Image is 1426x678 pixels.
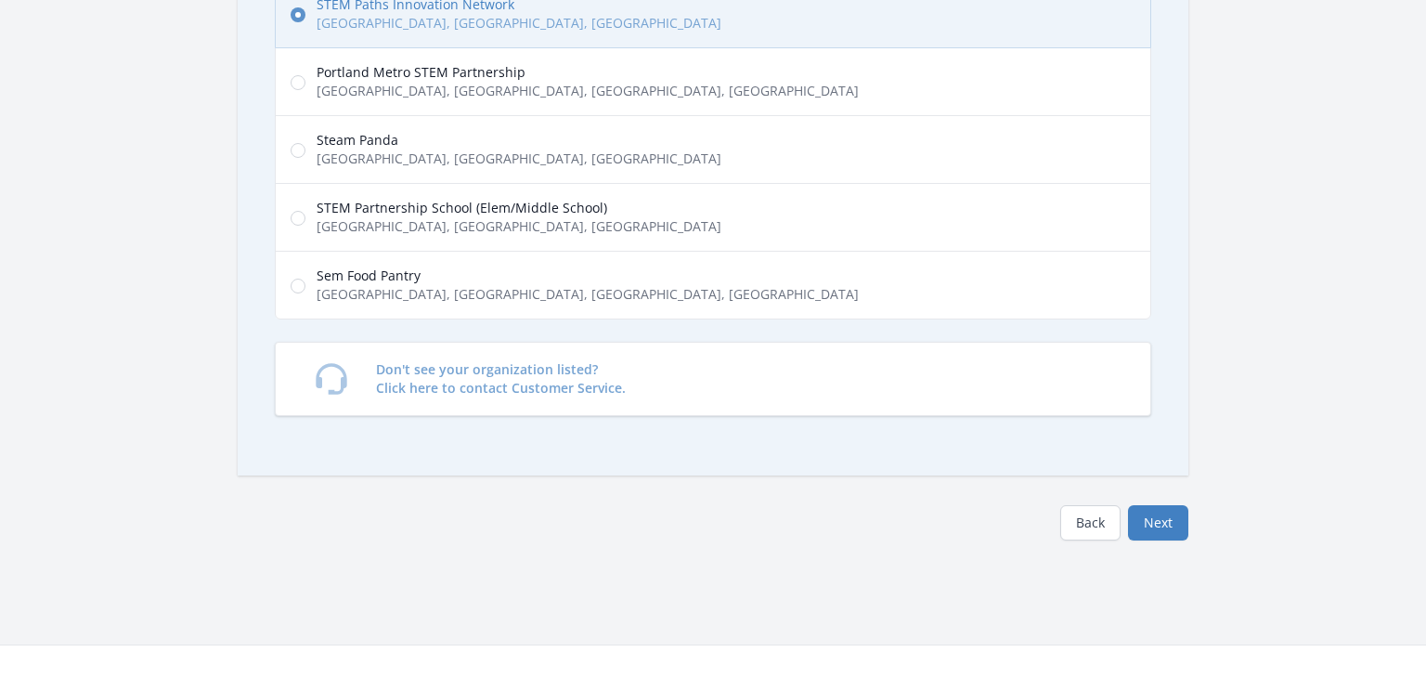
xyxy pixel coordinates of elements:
[317,217,721,236] span: [GEOGRAPHIC_DATA], [GEOGRAPHIC_DATA], [GEOGRAPHIC_DATA]
[291,211,305,226] input: STEM Partnership School (Elem/Middle School) [GEOGRAPHIC_DATA], [GEOGRAPHIC_DATA], [GEOGRAPHIC_DATA]
[275,342,1151,416] a: Don't see your organization listed?Click here to contact Customer Service.
[317,199,721,217] span: STEM Partnership School (Elem/Middle School)
[317,14,721,33] span: [GEOGRAPHIC_DATA], [GEOGRAPHIC_DATA], [GEOGRAPHIC_DATA]
[317,267,859,285] span: Sem Food Pantry
[291,7,305,22] input: STEM Paths Innovation Network [GEOGRAPHIC_DATA], [GEOGRAPHIC_DATA], [GEOGRAPHIC_DATA]
[1060,505,1121,541] a: Back
[291,75,305,90] input: Portland Metro STEM Partnership [GEOGRAPHIC_DATA], [GEOGRAPHIC_DATA], [GEOGRAPHIC_DATA], [GEOGRAP...
[317,82,859,100] span: [GEOGRAPHIC_DATA], [GEOGRAPHIC_DATA], [GEOGRAPHIC_DATA], [GEOGRAPHIC_DATA]
[317,63,859,82] span: Portland Metro STEM Partnership
[291,143,305,158] input: Steam Panda [GEOGRAPHIC_DATA], [GEOGRAPHIC_DATA], [GEOGRAPHIC_DATA]
[291,279,305,293] input: Sem Food Pantry [GEOGRAPHIC_DATA], [GEOGRAPHIC_DATA], [GEOGRAPHIC_DATA], [GEOGRAPHIC_DATA]
[1128,505,1188,541] button: Next
[376,360,626,398] p: Don't see your organization listed? Click here to contact Customer Service.
[317,285,859,304] span: [GEOGRAPHIC_DATA], [GEOGRAPHIC_DATA], [GEOGRAPHIC_DATA], [GEOGRAPHIC_DATA]
[317,131,721,150] span: Steam Panda
[317,150,721,168] span: [GEOGRAPHIC_DATA], [GEOGRAPHIC_DATA], [GEOGRAPHIC_DATA]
